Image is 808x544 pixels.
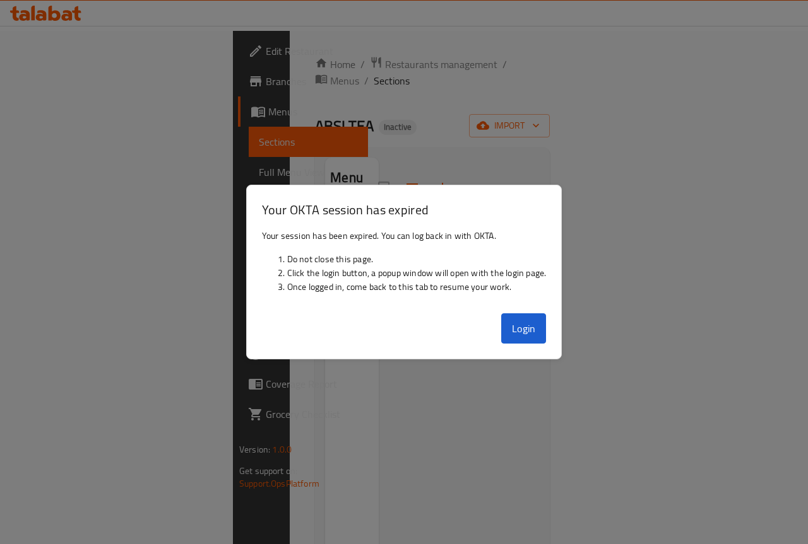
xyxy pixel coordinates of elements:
[501,313,547,344] button: Login
[262,200,547,219] h3: Your OKTA session has expired
[287,252,547,266] li: Do not close this page.
[247,224,562,308] div: Your session has been expired. You can log back in with OKTA.
[287,266,547,280] li: Click the login button, a popup window will open with the login page.
[287,280,547,294] li: Once logged in, come back to this tab to resume your work.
